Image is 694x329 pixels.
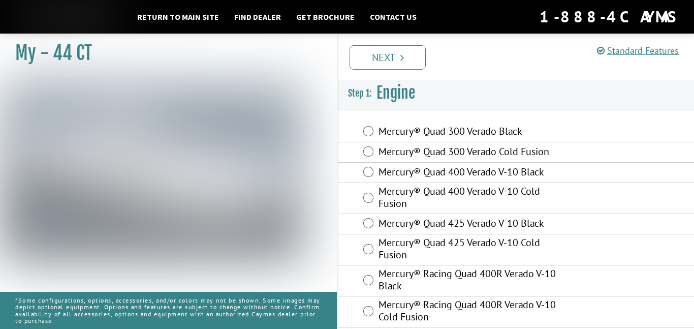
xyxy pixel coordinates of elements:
label: Mercury® Quad 300 Verado Black [378,125,568,140]
label: Mercury® Quad 425 Verado V-10 Cold Fusion [378,236,568,263]
ul: Pagination [347,44,694,70]
p: *Some configurations, options, accessories, and/or colors may not be shown. Some images may depic... [15,292,322,329]
label: Mercury® Quad 300 Verado Cold Fusion [378,145,568,160]
a: Return to main site [132,10,224,23]
h3: Engine [338,74,694,112]
img: white-logo-c9c8dbefe5ff5ceceb0f0178aa75bf4bb51f6bca0971e226c86eb53dfe498488.png [15,8,117,26]
label: Mercury® Quad 425 Verado V-10 Black [378,217,568,232]
a: Next [350,45,426,70]
a: Contact Us [365,10,422,23]
h1: My - 44 CT [15,42,311,65]
label: Mercury® Racing Quad 400R Verado V-10 Black [378,267,568,294]
label: Mercury® Racing Quad 400R Verado V-10 Cold Fusion [378,298,568,325]
a: Find Dealer [229,10,286,23]
label: Mercury® Quad 400 Verado V-10 Cold Fusion [378,185,568,212]
div: 1-888-4CAYMAS [540,6,679,28]
a: Get Brochure [291,10,360,23]
a: Standard Features [597,45,679,56]
label: Mercury® Quad 400 Verado V-10 Black [378,166,568,181]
